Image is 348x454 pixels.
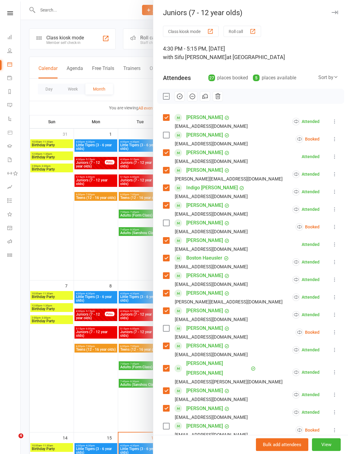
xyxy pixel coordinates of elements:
div: [EMAIL_ADDRESS][DOMAIN_NAME] [175,431,248,439]
div: Booked [296,426,320,434]
a: [PERSON_NAME] [186,341,223,351]
a: People [7,45,21,58]
a: What's New [7,208,21,222]
a: [PERSON_NAME] [PERSON_NAME] [186,359,249,378]
div: [PERSON_NAME][EMAIL_ADDRESS][DOMAIN_NAME] [175,175,283,183]
div: Attended [292,391,320,399]
div: [EMAIL_ADDRESS][DOMAIN_NAME] [175,245,248,253]
a: [PERSON_NAME] [186,218,223,228]
div: places available [253,74,296,82]
a: [PERSON_NAME] [186,421,223,431]
span: at [GEOGRAPHIC_DATA] [227,54,285,60]
div: Attended [292,346,320,354]
a: Calendar [7,58,21,72]
a: [PERSON_NAME] [186,200,223,210]
div: [EMAIL_ADDRESS][DOMAIN_NAME] [175,122,248,130]
div: [EMAIL_ADDRESS][DOMAIN_NAME] [175,413,248,421]
div: Attended [292,171,320,178]
button: View [312,438,341,451]
a: [PERSON_NAME] [186,113,223,122]
button: Roll call [224,26,261,37]
div: [EMAIL_ADDRESS][DOMAIN_NAME] [175,210,248,218]
a: [PERSON_NAME] [186,130,223,140]
a: Dashboard [7,31,21,45]
div: Booked [296,329,320,336]
div: [EMAIL_ADDRESS][DOMAIN_NAME] [175,333,248,341]
div: [EMAIL_ADDRESS][DOMAIN_NAME] [175,140,248,148]
a: Class kiosk mode [7,249,21,263]
button: Bulk add attendees [256,438,308,451]
a: Product Sales [7,126,21,140]
div: Booked [296,223,320,231]
div: [EMAIL_ADDRESS][DOMAIN_NAME] [175,193,248,200]
div: [EMAIL_ADDRESS][DOMAIN_NAME] [175,351,248,359]
div: Sort by [318,74,338,81]
div: 27 [208,75,215,81]
div: Attended [302,154,320,159]
div: [EMAIL_ADDRESS][DOMAIN_NAME] [175,316,248,323]
div: Attended [292,188,320,196]
div: Attended [292,293,320,301]
a: [PERSON_NAME] [186,323,223,333]
div: 5 [253,75,260,81]
div: [EMAIL_ADDRESS][PERSON_NAME][DOMAIN_NAME] [175,378,283,386]
button: Class kiosk mode [163,26,219,37]
div: Juniors (7 - 12 year olds) [153,8,348,17]
div: Attendees [163,74,191,82]
a: Boston Haeusler [186,253,222,263]
div: Attended [292,311,320,319]
div: [EMAIL_ADDRESS][DOMAIN_NAME] [175,157,248,165]
div: Attended [292,258,320,266]
div: places booked [208,74,248,82]
span: with Sifu [PERSON_NAME] [163,54,227,60]
a: [PERSON_NAME] [186,236,223,245]
div: Attended [292,118,320,125]
a: [PERSON_NAME] [186,386,223,396]
a: Payments [7,72,21,85]
div: [PERSON_NAME][EMAIL_ADDRESS][DOMAIN_NAME] [175,298,283,306]
a: Reports [7,85,21,99]
a: [PERSON_NAME] [186,288,223,298]
a: Indigo [PERSON_NAME] [186,183,238,193]
div: [EMAIL_ADDRESS][DOMAIN_NAME] [175,228,248,236]
div: 4:30 PM - 5:15 PM, [DATE] [163,45,338,61]
a: [PERSON_NAME] [186,165,223,175]
iframe: Intercom live chat [6,433,21,448]
div: Booked [296,135,320,143]
span: 4 [18,433,23,438]
div: [EMAIL_ADDRESS][DOMAIN_NAME] [175,396,248,403]
a: [PERSON_NAME] [186,271,223,280]
div: Attended [292,409,320,416]
a: General attendance kiosk mode [7,222,21,235]
div: Attended [292,206,320,213]
div: [EMAIL_ADDRESS][DOMAIN_NAME] [175,280,248,288]
a: [PERSON_NAME] [186,404,223,413]
div: [EMAIL_ADDRESS][DOMAIN_NAME] [175,263,248,271]
div: Attended [302,242,320,247]
a: [PERSON_NAME] [186,306,223,316]
a: [PERSON_NAME] [186,148,223,157]
div: Attended [292,276,320,283]
a: Assessments [7,181,21,194]
div: Attended [292,369,320,376]
a: Roll call kiosk mode [7,235,21,249]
